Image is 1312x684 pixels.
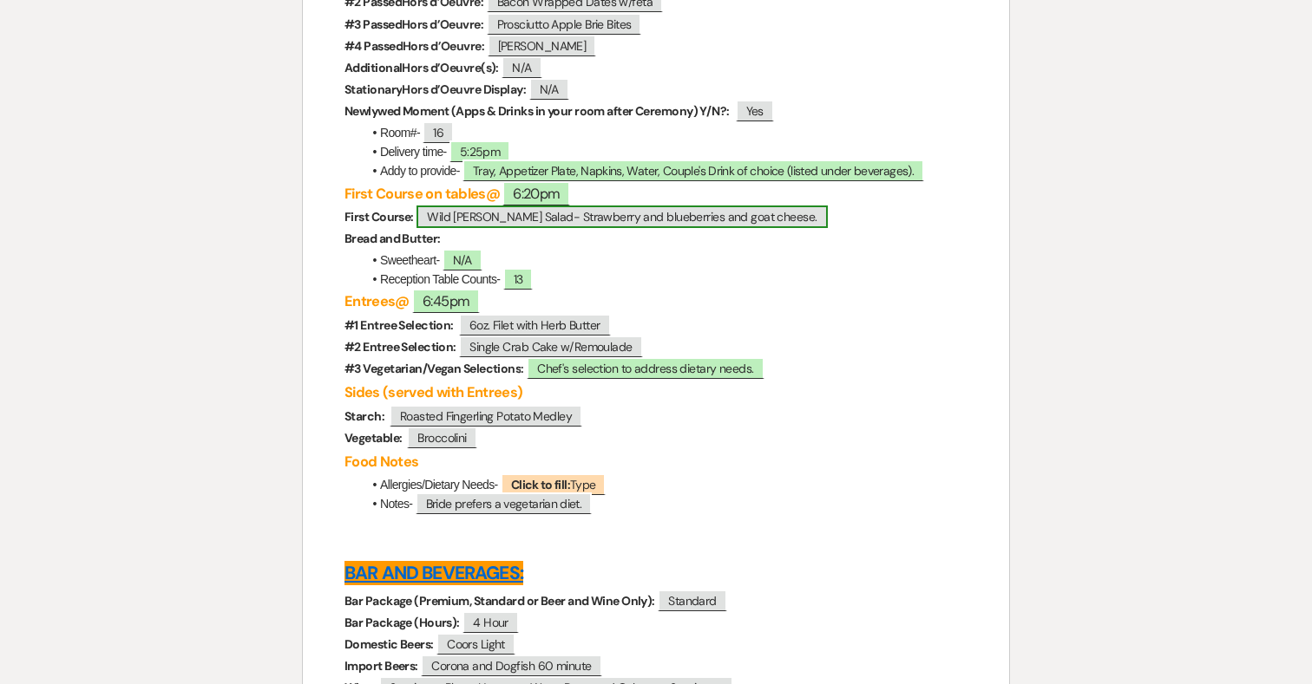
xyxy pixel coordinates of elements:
span: Chef's selection to address dietary needs. [527,357,764,379]
strong: Bar Package (Hours): [344,615,460,630]
strong: Starch: [344,408,384,424]
span: N/A [502,56,541,78]
strong: Stationary [344,81,402,97]
span: Wild [PERSON_NAME] Salad- Strawberry and blueberries and goat cheese. [417,205,827,228]
strong: Entrees [344,292,395,310]
span: [PERSON_NAME] [488,35,597,56]
span: Corona and Dogfish 60 minute [421,655,601,676]
span: 6:45pm [412,289,480,313]
strong: Sides (served with Entrees) [344,383,522,401]
strong: #2 Entree Selection [344,339,453,355]
strong: @ [486,185,500,203]
span: 16 [423,121,454,143]
span: Roasted Fingerling Potato Medley [390,405,582,427]
li: Sweetheart- [362,251,968,270]
strong: First Course: [344,209,414,225]
span: 4 Hour [462,611,519,633]
strong: @ [395,292,409,310]
strong: Bar Package (Premium, Standard or Beer and Wine Only): [344,593,655,609]
span: Yes [736,100,774,121]
span: 6:20pm [502,181,570,205]
strong: #3 Passed [344,16,402,32]
b: Click to fill: [511,477,570,492]
strong: : [521,361,523,376]
span: Broccolini [407,427,476,448]
span: Prosciutto Apple Brie Bites [487,13,642,35]
li: Reception Table Counts- [362,270,968,289]
strong: Import Beers: [344,658,418,674]
span: Standard [658,590,727,611]
li: Notes- [362,494,968,513]
strong: Bread and Butter: [344,231,440,246]
li: Addy to provide- [362,161,968,180]
strong: #4 Passed [344,38,403,54]
strong: First Course on tables [344,185,486,203]
strong: #1 Entree Selection: [344,317,454,333]
strong: Additional [344,60,402,75]
strong: : [453,339,456,355]
strong: Hors d’Oeuvre: [403,38,484,54]
strong: Domestic Beers: [344,636,434,652]
span: Bride prefers a vegetarian diet. [416,492,593,514]
strong: Newlywed Moment (Apps & Drinks in your room after Ceremony) Y/N?: [344,103,730,119]
span: 13 [503,268,534,290]
strong: Vegetable: [344,430,402,446]
span: N/A [443,249,482,270]
span: Coors Light [436,633,515,655]
span: 5:25pm [449,140,510,162]
strong: #3 Vegetarian/Vegan Selections [344,361,521,376]
span: Type [501,473,607,495]
li: Allergies/Dietary Needs- [362,475,968,494]
span: Single Crab Cake w/Remoulade [459,335,642,357]
strong: Food Notes [344,453,418,471]
strong: Hors d’Oeuvre Display: [402,81,526,97]
span: Tray, Appetizer Plate, Napkins, Water, Couple's Drink of choice (listed under beverages). [462,160,924,181]
li: Delivery time- [362,142,968,161]
strong: Hors d’Oeuvre: [402,16,483,32]
u: BAR AND BEVERAGES: [344,561,523,585]
span: N/A [529,78,569,100]
strong: Hors d’Oeuvre(s): [402,60,498,75]
li: Room#- [362,123,968,142]
span: 6oz. Filet with Herb Butter [459,314,611,335]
